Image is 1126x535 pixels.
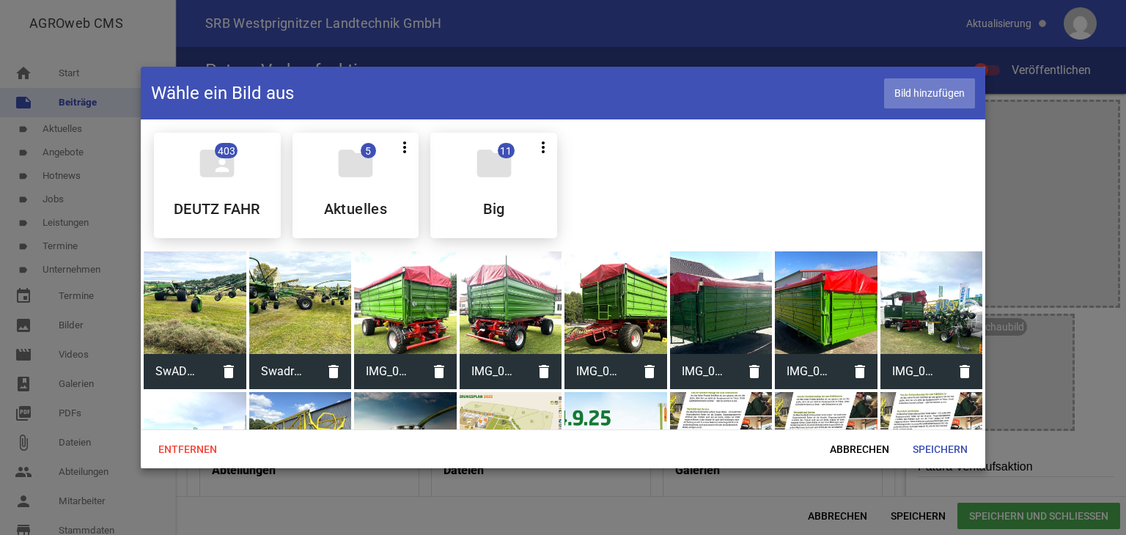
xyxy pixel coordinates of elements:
[737,354,772,389] i: delete
[335,143,376,184] i: folder
[396,139,413,156] i: more_vert
[361,143,376,158] span: 5
[884,78,975,108] span: Bild hinzufügen
[174,202,261,216] h5: DEUTZ FAHR
[144,353,211,391] span: SwADRO 2.jpg
[842,354,877,389] i: delete
[534,139,552,156] i: more_vert
[151,81,294,105] h4: Wähle ein Bild aus
[391,133,419,159] button: more_vert
[154,133,281,238] div: DEUTZ FAHR
[211,354,246,389] i: delete
[430,133,557,238] div: Big
[818,436,901,462] span: Abbrechen
[292,133,419,238] div: Aktuelles
[474,143,515,184] i: folder
[422,354,457,389] i: delete
[775,353,842,391] span: IMG_0580.jpg
[354,353,422,391] span: IMG_0630.jpg
[901,436,979,462] span: Speichern
[498,143,515,158] span: 11
[670,353,737,391] span: IMG_0594.jpg
[526,354,562,389] i: delete
[460,353,527,391] span: IMG_0633.jpg
[147,436,229,462] span: Entfernen
[483,202,505,216] h5: Big
[947,354,982,389] i: delete
[215,143,238,158] span: 403
[316,354,351,389] i: delete
[880,353,948,391] span: IMG_0573.jpg
[249,353,317,391] span: Swadro 1.jpg
[632,354,667,389] i: delete
[564,353,632,391] span: IMG_0635.jpg
[324,202,388,216] h5: Aktuelles
[529,133,557,159] button: more_vert
[196,143,238,184] i: folder_shared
